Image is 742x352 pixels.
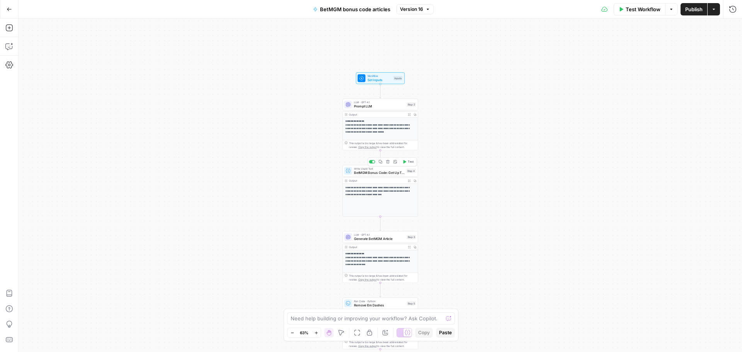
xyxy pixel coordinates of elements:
span: Generate BetMGM Article [354,236,405,241]
span: Remove Em Dashes [354,303,405,308]
g: Edge from step_4 to step_3 [380,217,381,231]
span: Write Liquid Text [354,167,405,170]
div: Inputs [393,76,402,80]
div: Step 3 [407,235,416,239]
div: This output is too large & has been abbreviated for review. to view the full content. [349,340,416,348]
span: BetMGM bonus code articles [320,5,390,13]
div: WorkflowSet InputsInputs [342,72,418,84]
button: Copy [415,328,433,338]
span: Run Code · Python [354,299,405,303]
div: Step 2 [407,102,416,107]
div: Output [349,179,405,183]
button: BetMGM bonus code articles [308,3,395,15]
div: Step 4 [406,168,416,173]
g: Edge from start to step_2 [380,84,381,98]
span: Prompt LLM [354,104,405,109]
span: Workflow [368,74,391,78]
span: Copy [418,329,430,336]
span: Paste [439,329,452,336]
div: Step 5 [407,301,416,305]
div: Output [349,245,405,249]
span: Copy the output [358,146,377,149]
span: Test Workflow [626,5,660,13]
div: Write Liquid TextBetMGM Bonus Code: Get Up To $1500 Bonus Bets Back for {{ event_title }}Step 4Te... [342,165,418,217]
button: Paste [436,328,455,338]
span: LLM · GPT-4.1 [354,233,405,237]
div: This output is too large & has been abbreviated for review. to view the full content. [349,274,416,282]
button: Test Workflow [614,3,665,15]
div: This output is too large & has been abbreviated for review. to view the full content. [349,141,416,149]
button: Test [400,158,415,165]
span: Publish [685,5,703,13]
span: Set Inputs [368,77,391,82]
span: BetMGM Bonus Code: Get Up To $1500 Bonus Bets Back for {{ event_title }} [354,170,405,175]
button: Publish [681,3,707,15]
button: Version 16 [397,4,434,14]
span: Test [408,160,414,164]
span: Version 16 [400,6,423,13]
div: Output [349,112,405,116]
span: Copy the output [358,278,377,281]
span: Copy the output [358,345,377,348]
span: LLM · GPT-4.1 [354,100,405,104]
g: Edge from step_3 to step_5 [380,283,381,297]
span: 63% [300,330,308,336]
